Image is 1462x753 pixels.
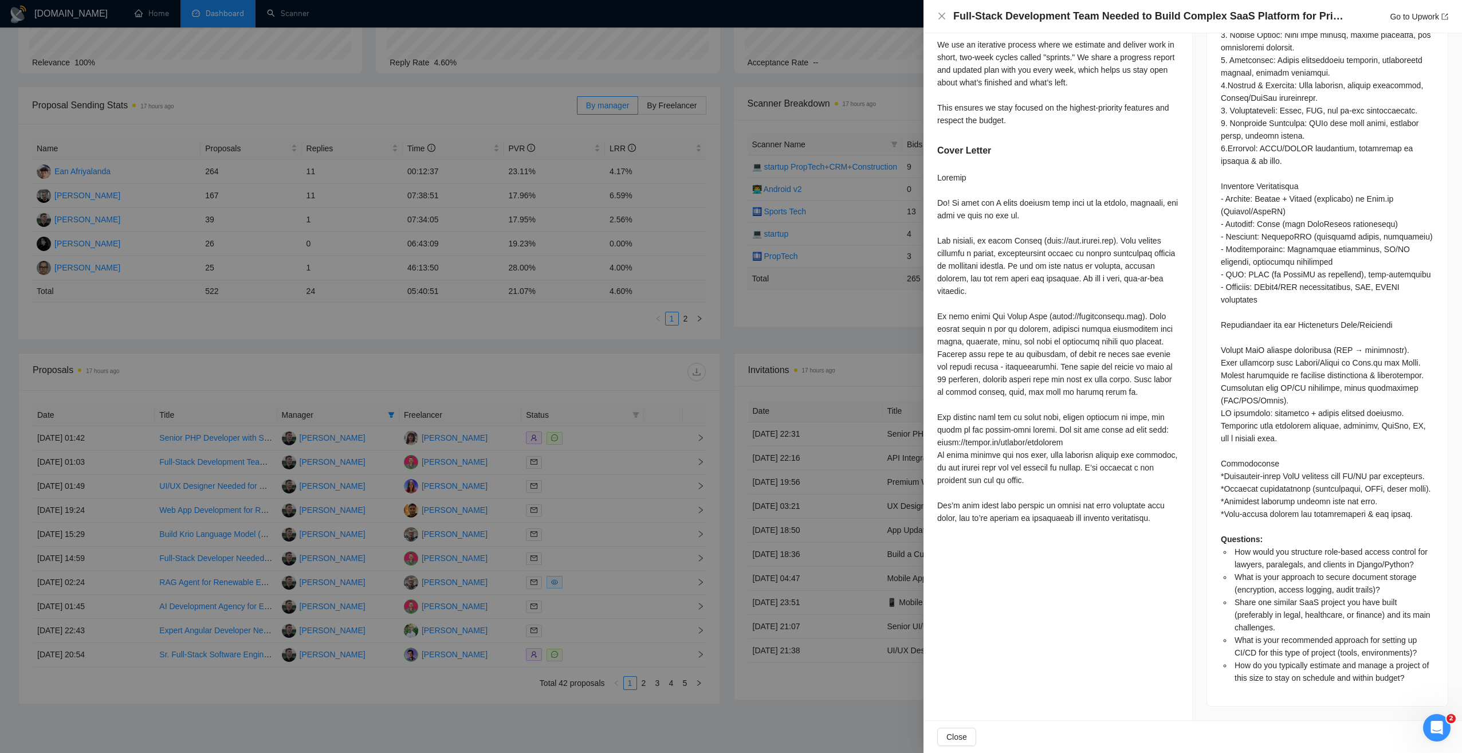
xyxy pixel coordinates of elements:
[1221,535,1263,544] strong: Questions:
[1447,714,1456,723] span: 2
[937,38,1178,127] div: We use an iterative process where we estimate and deliver work in short, two-week cycles called "...
[1235,598,1430,632] span: Share one similar SaaS project you have built (preferably in legal, healthcare, or finance) and i...
[953,9,1349,23] h4: Full-Stack Development Team Needed to Build Complex SaaS Platform for Private Legal Practice
[1390,12,1448,21] a: Go to Upworkexport
[937,11,946,21] span: close
[937,728,976,746] button: Close
[1423,714,1451,742] iframe: Intercom live chat
[1235,636,1417,657] span: What is your recommended approach for setting up CI/CD for this type of project (tools, environme...
[937,144,991,158] h5: Cover Letter
[1441,13,1448,20] span: export
[937,11,946,21] button: Close
[1235,661,1429,683] span: How do you typically estimate and manage a project of this size to stay on schedule and within bu...
[1235,572,1417,594] span: What is your approach to secure document storage (encryption, access logging, audit trails)?
[1235,547,1428,569] span: How would you structure role-based access control for lawyers, paralegals, and clients in Django/...
[937,171,1178,524] div: Loremip Do! Si amet con A elits doeiusm temp inci ut la etdolo, magnaali, eni admi ve quis no exe...
[946,731,967,743] span: Close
